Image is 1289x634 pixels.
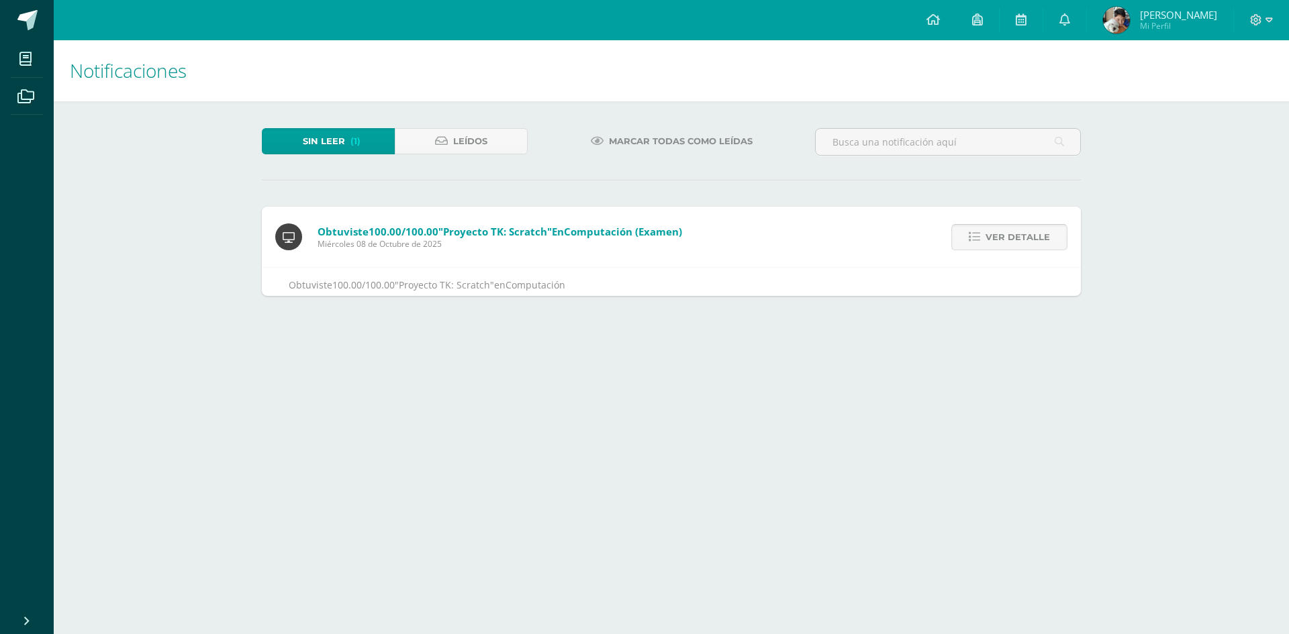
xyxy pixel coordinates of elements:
[438,225,552,238] span: "Proyecto TK: Scratch"
[564,225,682,238] span: Computación (Examen)
[369,225,438,238] span: 100.00/100.00
[332,278,395,291] span: 100.00/100.00
[986,225,1050,250] span: Ver detalle
[453,129,487,154] span: Leídos
[1140,8,1217,21] span: [PERSON_NAME]
[395,128,528,154] a: Leídos
[506,278,565,291] span: Computación
[395,278,494,291] span: "Proyecto TK: Scratch"
[318,238,682,250] span: Miércoles 08 de Octubre de 2025
[1103,7,1130,34] img: 5fbc70edd4f854303158f6e90d183d6b.png
[262,128,395,154] a: Sin leer(1)
[70,58,187,83] span: Notificaciones
[303,129,345,154] span: Sin leer
[350,129,361,154] span: (1)
[289,276,1054,293] div: Obtuviste en
[574,128,769,154] a: Marcar todas como leídas
[318,225,682,238] span: Obtuviste en
[816,129,1080,155] input: Busca una notificación aquí
[1140,20,1217,32] span: Mi Perfil
[609,129,753,154] span: Marcar todas como leídas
